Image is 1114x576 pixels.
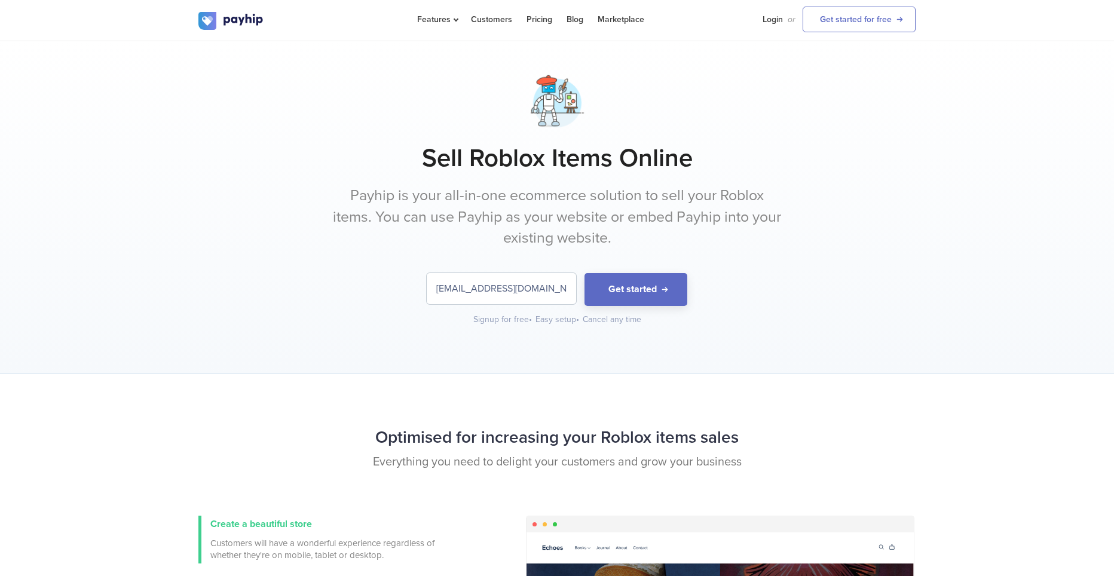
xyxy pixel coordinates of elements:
[583,314,641,326] div: Cancel any time
[333,185,781,249] p: Payhip is your all-in-one ecommerce solution to sell your Roblox items. You can use Payhip as you...
[529,314,532,324] span: •
[210,537,437,561] span: Customers will have a wonderful experience regardless of whether they're on mobile, tablet or des...
[417,14,457,24] span: Features
[198,454,916,471] p: Everything you need to delight your customers and grow your business
[210,518,312,530] span: Create a beautiful store
[198,516,437,563] a: Create a beautiful store Customers will have a wonderful experience regardless of whether they're...
[584,273,687,306] button: Get started
[473,314,533,326] div: Signup for free
[427,273,576,304] input: Enter your email address
[198,143,916,173] h1: Sell Roblox Items Online
[576,314,579,324] span: •
[198,12,264,30] img: logo.svg
[803,7,916,32] a: Get started for free
[527,71,587,131] img: artist-robot-3-8hkzk2sf5n3ipdxg3tnln.png
[535,314,580,326] div: Easy setup
[198,422,916,454] h2: Optimised for increasing your Roblox items sales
